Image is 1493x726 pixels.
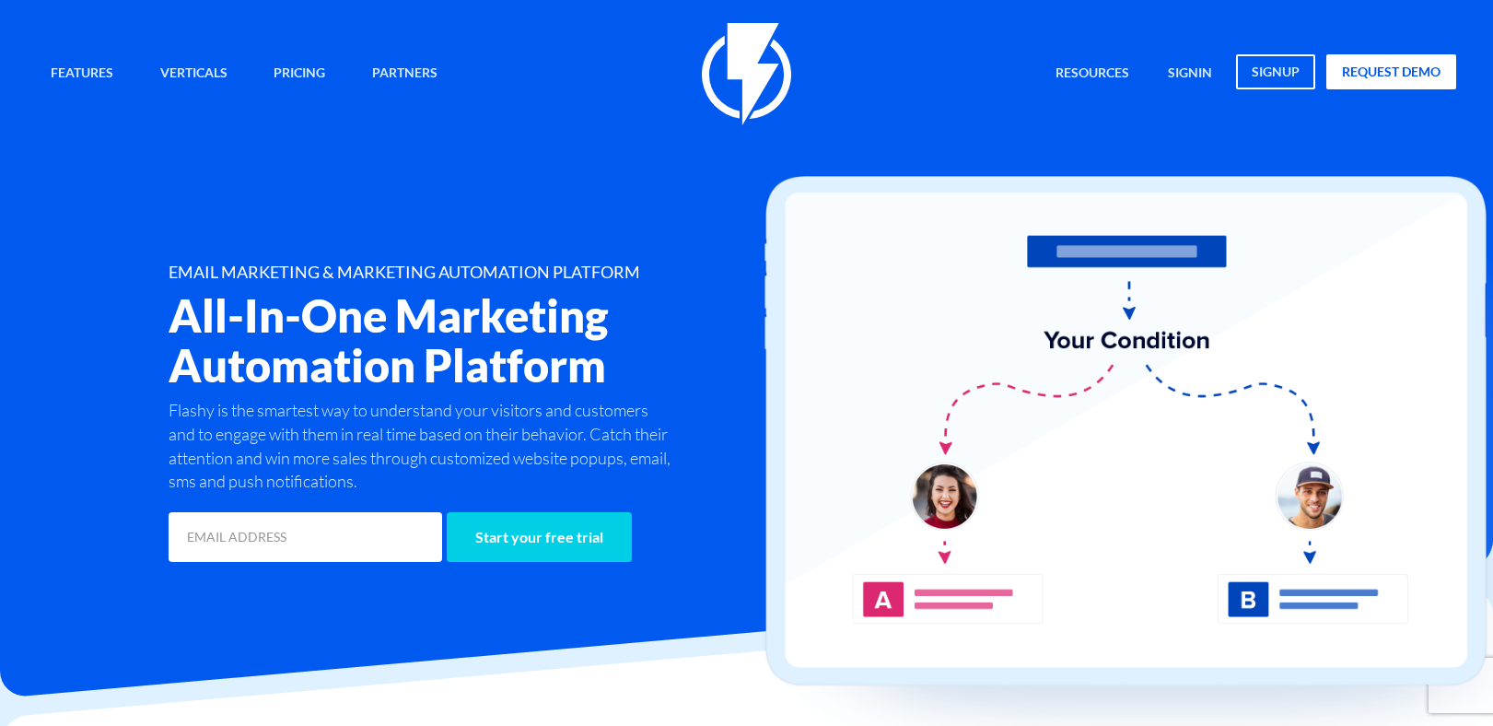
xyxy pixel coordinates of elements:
a: Pricing [260,54,339,94]
a: Features [37,54,127,94]
a: signup [1236,54,1315,89]
h1: EMAIL MARKETING & MARKETING AUTOMATION PLATFORM [169,263,851,282]
input: EMAIL ADDRESS [169,512,441,562]
p: Flashy is the smartest way to understand your visitors and customers and to engage with them in r... [169,399,673,494]
a: Resources [1042,54,1143,94]
input: Start your free trial [447,512,632,562]
a: Partners [358,54,451,94]
a: signin [1154,54,1226,94]
a: Verticals [146,54,241,94]
a: request demo [1326,54,1456,89]
h2: All-In-One Marketing Automation Platform [169,291,851,390]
